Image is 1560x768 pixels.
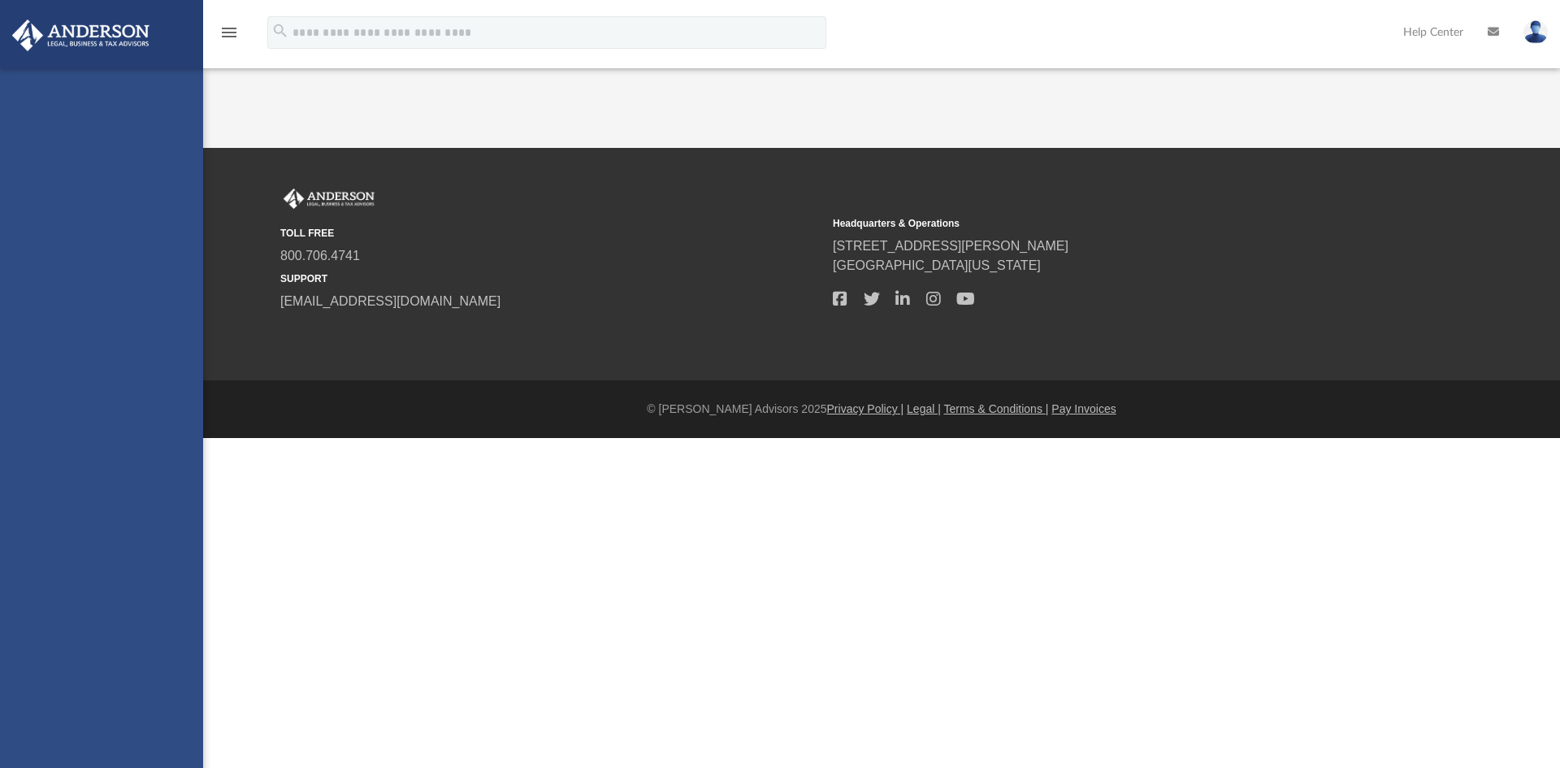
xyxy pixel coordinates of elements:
div: © [PERSON_NAME] Advisors 2025 [203,401,1560,418]
a: [STREET_ADDRESS][PERSON_NAME] [833,239,1068,253]
a: Legal | [907,402,941,415]
i: menu [219,23,239,42]
a: Terms & Conditions | [944,402,1049,415]
a: [EMAIL_ADDRESS][DOMAIN_NAME] [280,294,500,308]
img: Anderson Advisors Platinum Portal [7,20,154,51]
a: 800.706.4741 [280,249,360,263]
a: Privacy Policy | [827,402,904,415]
img: User Pic [1523,20,1548,44]
small: SUPPORT [280,271,821,286]
i: search [271,22,289,40]
small: Headquarters & Operations [833,216,1374,231]
a: [GEOGRAPHIC_DATA][US_STATE] [833,258,1041,272]
small: TOLL FREE [280,226,821,241]
img: Anderson Advisors Platinum Portal [280,189,378,210]
a: Pay Invoices [1051,402,1116,415]
a: menu [219,31,239,42]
